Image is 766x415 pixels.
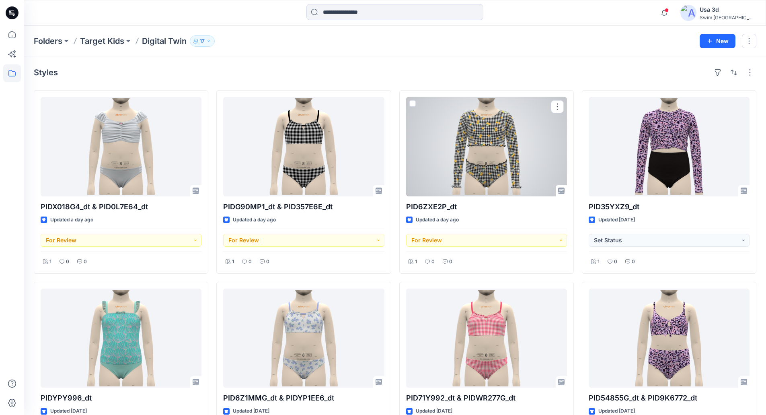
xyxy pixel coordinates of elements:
[41,289,201,388] a: PIDYPY996_dt
[84,258,87,266] p: 0
[589,201,750,213] p: PID35YXZ9_dt
[142,35,187,47] p: Digital Twin
[700,14,756,21] div: Swim [GEOGRAPHIC_DATA]
[589,392,750,404] p: PID54855G_dt & PID9K6772_dt
[223,97,384,196] a: PIDG90MP1_dt & PID357E6E_dt
[233,216,276,224] p: Updated a day ago
[232,258,234,266] p: 1
[34,68,58,77] h4: Styles
[80,35,124,47] a: Target Kids
[431,258,435,266] p: 0
[406,392,567,404] p: PID71Y992_dt & PIDWR277G_dt
[34,35,62,47] a: Folders
[406,201,567,213] p: PID6ZXE2P_dt
[598,258,600,266] p: 1
[589,289,750,388] a: PID54855G_dt & PID9K6772_dt
[50,216,93,224] p: Updated a day ago
[223,289,384,388] a: PID6Z1MMG_dt & PIDYP1EE6_dt
[248,258,252,266] p: 0
[266,258,269,266] p: 0
[200,37,205,45] p: 17
[49,258,51,266] p: 1
[614,258,617,266] p: 0
[632,258,635,266] p: 0
[449,258,452,266] p: 0
[406,289,567,388] a: PID71Y992_dt & PIDWR277G_dt
[190,35,215,47] button: 17
[598,216,635,224] p: Updated [DATE]
[223,392,384,404] p: PID6Z1MMG_dt & PIDYP1EE6_dt
[700,5,756,14] div: Usa 3d
[415,258,417,266] p: 1
[416,216,459,224] p: Updated a day ago
[700,34,735,48] button: New
[589,97,750,196] a: PID35YXZ9_dt
[41,392,201,404] p: PIDYPY996_dt
[41,201,201,213] p: PIDX018G4_dt & PID0L7E64_dt
[223,201,384,213] p: PIDG90MP1_dt & PID357E6E_dt
[41,97,201,196] a: PIDX018G4_dt & PID0L7E64_dt
[66,258,69,266] p: 0
[680,5,696,21] img: avatar
[406,97,567,196] a: PID6ZXE2P_dt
